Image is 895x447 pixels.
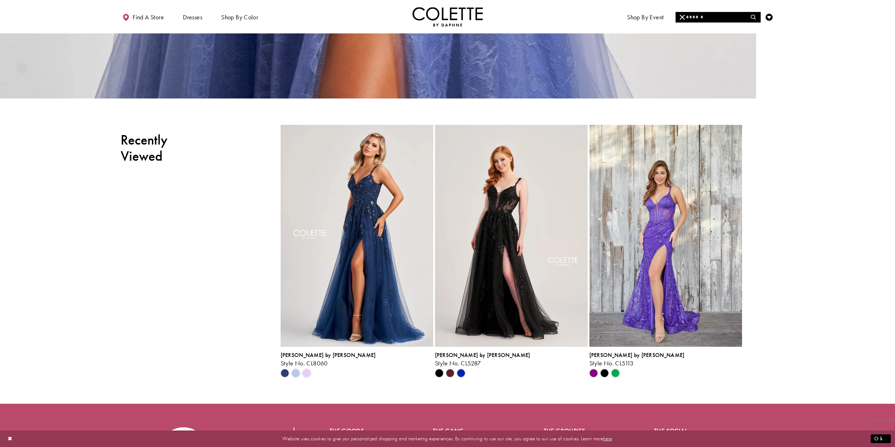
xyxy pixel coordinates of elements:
i: Purple [589,369,598,377]
a: Visit Colette by Daphne Style No. CL8060 Page [281,125,433,347]
input: Search [676,12,760,23]
span: Shop by color [221,14,258,21]
button: Submit Search [747,12,760,23]
i: Lilac [302,369,311,377]
span: Dresses [183,14,202,21]
div: Colette by Daphne Style No. CL5287 [435,352,588,367]
p: Website uses cookies to give you personalized shopping and marketing experiences. By continuing t... [51,434,844,443]
i: Emerald [611,369,620,377]
a: Find a store [121,7,166,26]
span: Shop By Event [627,14,664,21]
span: [PERSON_NAME] by [PERSON_NAME] [589,351,685,359]
a: here [603,435,612,442]
h2: Recently Viewed [121,132,168,164]
div: Search form [676,12,761,23]
i: Wine [446,369,454,377]
span: [PERSON_NAME] by [PERSON_NAME] [281,351,376,359]
button: Close Dialog [4,433,16,445]
span: Shop By Event [625,7,665,26]
span: Dresses [181,7,204,26]
div: Colette by Daphne Style No. CL8060 [281,352,433,367]
i: Royal Blue [457,369,465,377]
span: Shop by color [219,7,260,26]
i: Black [600,369,609,377]
a: Check Wishlist [764,7,774,26]
a: Visit Colette by Daphne Style No. CL5287 Page [435,125,588,347]
i: Bluebell [292,369,300,377]
span: Find a store [133,14,164,21]
i: Black [435,369,443,377]
span: Style No. CL5287 [435,359,481,367]
button: Close Search [676,12,689,23]
h5: The social [654,427,736,434]
span: [PERSON_NAME] by [PERSON_NAME] [435,351,530,359]
span: Style No. CL8060 [281,359,328,367]
h5: The gang [433,427,515,434]
div: Scroll List [280,124,743,378]
span: Style No. CL5113 [589,359,634,367]
a: Visit Colette by Daphne Style No. CL5113 Page [589,125,742,347]
h5: The goods [330,427,405,434]
a: Visit Home Page [413,7,483,26]
button: Submit Dialog [871,434,891,443]
h5: The groupies [544,427,626,434]
a: Meet the designer [681,7,733,26]
a: Toggle search [748,7,759,26]
i: Navy Blue [281,369,289,377]
img: Colette by Daphne [413,7,483,26]
div: Colette by Daphne Style No. CL5113 [589,352,742,367]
